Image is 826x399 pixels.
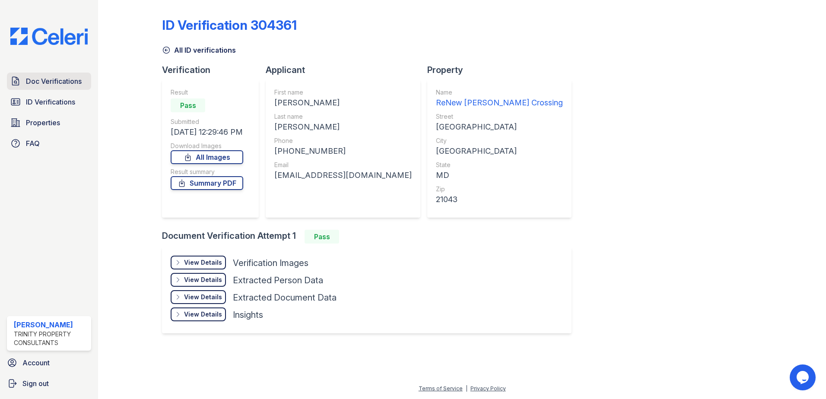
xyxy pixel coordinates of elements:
div: [EMAIL_ADDRESS][DOMAIN_NAME] [274,169,412,181]
div: Property [427,64,578,76]
div: Verification Images [233,257,308,269]
a: Summary PDF [171,176,243,190]
div: Document Verification Attempt 1 [162,230,578,244]
a: Properties [7,114,91,131]
a: All ID verifications [162,45,236,55]
div: Zip [436,185,563,193]
div: [PERSON_NAME] [274,121,412,133]
div: Verification [162,64,266,76]
div: View Details [184,258,222,267]
span: Account [22,358,50,368]
a: Privacy Policy [470,385,506,392]
div: Insights [233,309,263,321]
span: Doc Verifications [26,76,82,86]
div: [DATE] 12:29:46 PM [171,126,243,138]
a: Account [3,354,95,371]
div: First name [274,88,412,97]
div: Street [436,112,563,121]
div: ReNew [PERSON_NAME] Crossing [436,97,563,109]
div: [PHONE_NUMBER] [274,145,412,157]
div: MD [436,169,563,181]
div: Download Images [171,142,243,150]
a: Name ReNew [PERSON_NAME] Crossing [436,88,563,109]
div: Extracted Document Data [233,291,337,304]
a: Doc Verifications [7,73,91,90]
div: Pass [171,98,205,112]
iframe: chat widget [790,364,817,390]
div: Phone [274,136,412,145]
span: Properties [26,117,60,128]
div: Submitted [171,117,243,126]
span: FAQ [26,138,40,149]
div: Email [274,161,412,169]
div: [PERSON_NAME] [14,320,88,330]
div: [GEOGRAPHIC_DATA] [436,145,563,157]
div: City [436,136,563,145]
div: [GEOGRAPHIC_DATA] [436,121,563,133]
div: View Details [184,310,222,319]
div: View Details [184,275,222,284]
img: CE_Logo_Blue-a8612792a0a2168367f1c8372b55b34899dd931a85d93a1a3d3e32e68fde9ad4.png [3,28,95,45]
div: Extracted Person Data [233,274,323,286]
span: Sign out [22,378,49,389]
div: Result summary [171,168,243,176]
div: View Details [184,293,222,301]
div: Trinity Property Consultants [14,330,88,347]
div: Result [171,88,243,97]
a: ID Verifications [7,93,91,111]
a: All Images [171,150,243,164]
div: Last name [274,112,412,121]
a: Terms of Service [419,385,463,392]
div: 21043 [436,193,563,206]
div: Applicant [266,64,427,76]
div: Pass [305,230,339,244]
span: ID Verifications [26,97,75,107]
div: Name [436,88,563,97]
div: [PERSON_NAME] [274,97,412,109]
div: | [466,385,467,392]
div: State [436,161,563,169]
a: FAQ [7,135,91,152]
a: Sign out [3,375,95,392]
div: ID Verification 304361 [162,17,297,33]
